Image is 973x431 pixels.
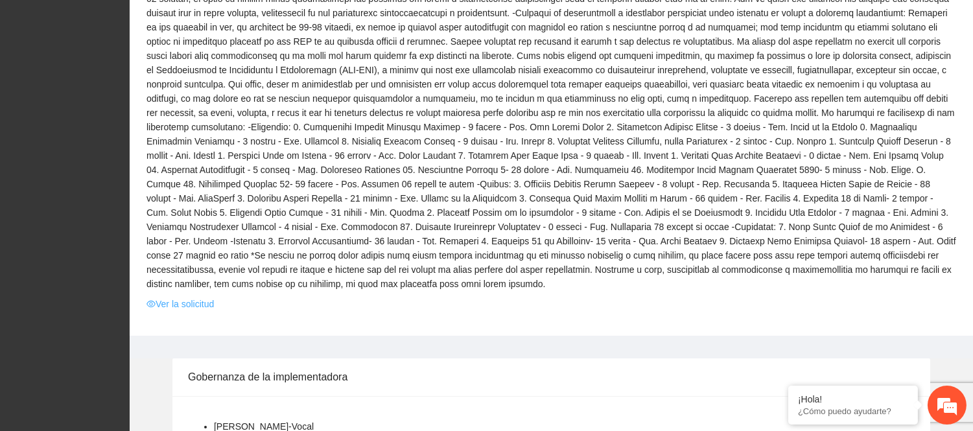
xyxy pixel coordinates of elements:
[798,406,908,416] p: ¿Cómo puedo ayudarte?
[147,299,156,309] span: eye
[67,66,218,83] div: Chatee con nosotros ahora
[188,358,915,395] div: Gobernanza de la implementadora
[798,394,908,404] div: ¡Hola!
[6,290,247,336] textarea: Escriba su mensaje y pulse “Intro”
[213,6,244,38] div: Minimizar ventana de chat en vivo
[147,297,214,311] a: eyeVer la solicitud
[75,141,179,272] span: Estamos en línea.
